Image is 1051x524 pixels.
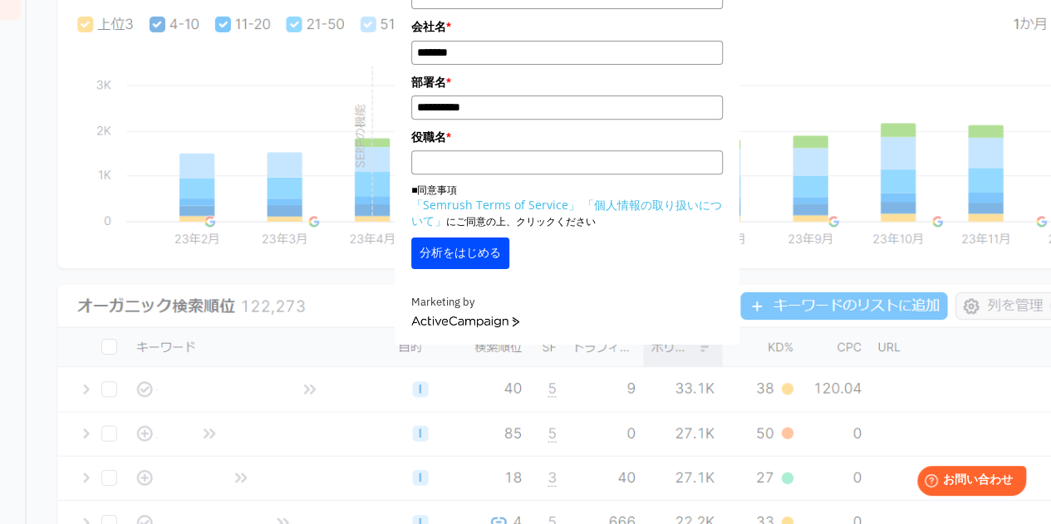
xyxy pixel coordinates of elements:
[411,17,723,36] label: 会社名
[411,294,723,311] div: Marketing by
[411,128,723,146] label: 役職名
[411,183,723,229] p: ■同意事項 にご同意の上、クリックください
[411,238,509,269] button: 分析をはじめる
[411,197,580,213] a: 「Semrush Terms of Service」
[903,459,1033,506] iframe: Help widget launcher
[411,73,723,91] label: 部署名
[411,197,722,228] a: 「個人情報の取り扱いについて」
